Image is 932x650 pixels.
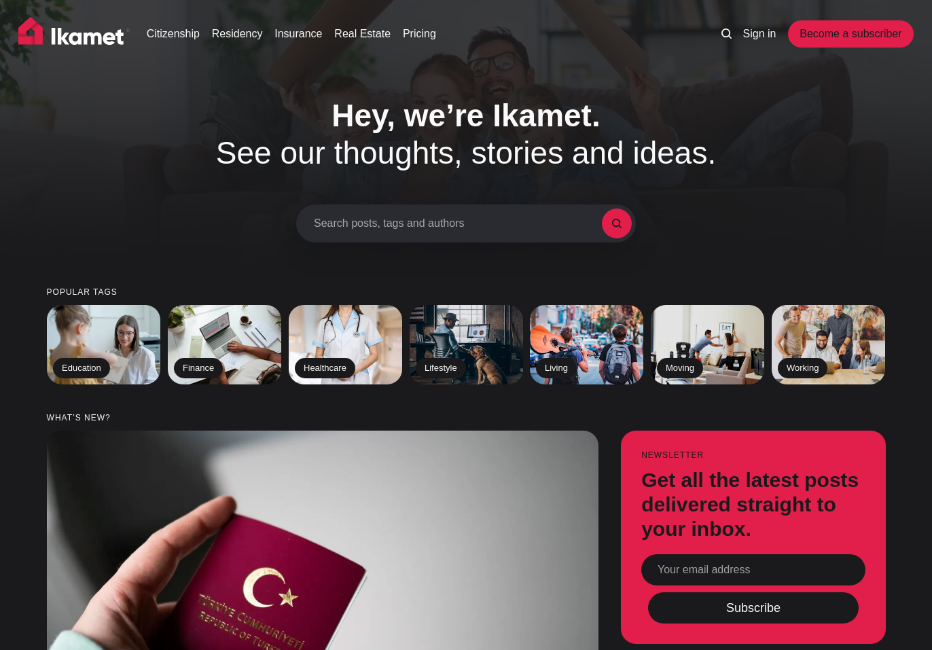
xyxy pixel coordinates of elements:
[331,98,600,133] span: Hey, we’re Ikamet.
[743,26,776,42] a: Sign in
[648,592,859,624] button: Subscribe
[289,305,402,384] a: Healthcare
[641,468,865,541] h3: Get all the latest posts delivered straight to your inbox.
[53,358,110,378] h2: Education
[274,26,322,42] a: Insurance
[18,17,130,51] img: Ikamet home
[314,217,602,230] span: Search posts, tags and authors
[641,451,865,460] small: Newsletter
[47,414,886,422] small: What’s new?
[174,358,223,378] h2: Finance
[47,305,160,384] a: Education
[47,288,886,297] small: Popular tags
[295,358,355,378] h2: Healthcare
[536,358,577,378] h2: Living
[147,26,200,42] a: Citizenship
[334,26,391,42] a: Real Estate
[403,26,436,42] a: Pricing
[212,26,263,42] a: Residency
[641,554,865,585] input: Your email address
[778,358,827,378] h2: Working
[168,305,281,384] a: Finance
[788,20,913,48] a: Become a subscriber
[651,305,764,384] a: Moving
[657,358,703,378] h2: Moving
[410,305,523,384] a: Lifestyle
[177,97,755,172] h1: See our thoughts, stories and ideas.
[416,358,466,378] h2: Lifestyle
[530,305,643,384] a: Living
[772,305,885,384] a: Working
